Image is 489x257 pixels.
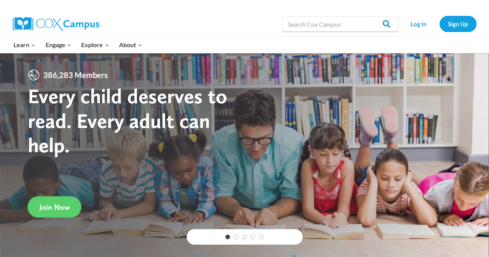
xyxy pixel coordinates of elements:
a: Sign Up [440,16,477,32]
input: Search Cox Campus [282,16,398,32]
span: 386,283 Members [40,69,111,81]
a: 1 [225,235,230,239]
span: About [119,40,142,50]
nav: Primary Navigation [9,37,147,53]
a: 2 [234,235,239,239]
a: 4 [250,235,255,239]
span: Engage [46,40,72,50]
a: Join Now [28,196,82,218]
a: 5 [259,235,264,239]
strong: Every child deserves to read. Every adult can help. [28,83,227,157]
span: Learn [14,40,36,50]
img: Cox Campus [13,17,99,31]
span: Join Now [39,203,70,212]
a: 3 [242,235,247,239]
span: Explore [81,40,109,50]
nav: Secondary Navigation [402,16,477,32]
a: Log In [402,16,436,32]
